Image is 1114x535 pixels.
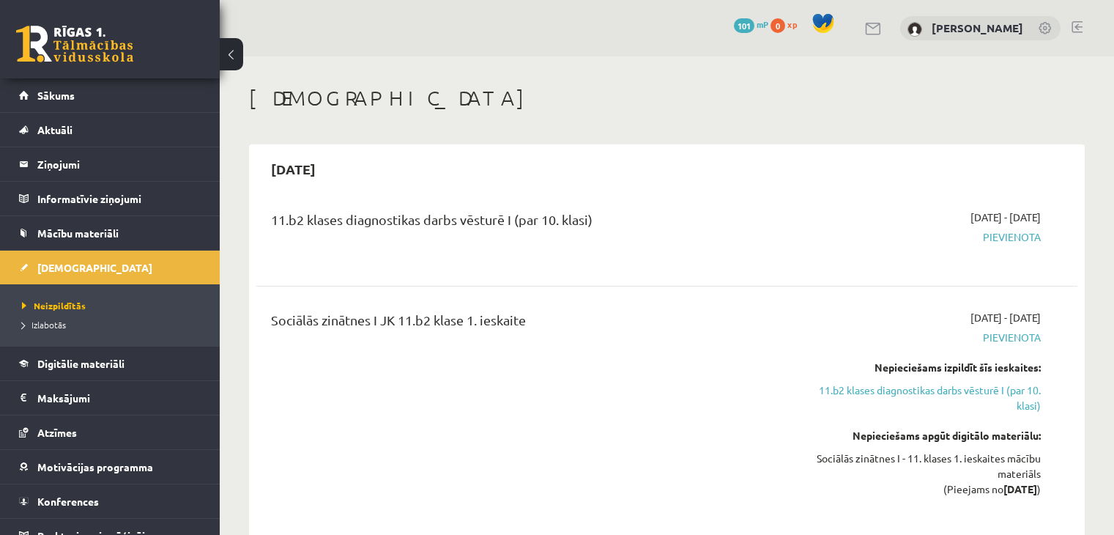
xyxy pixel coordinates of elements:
[799,330,1041,345] span: Pievienota
[770,18,804,30] a: 0 xp
[22,319,66,331] span: Izlabotās
[787,18,797,30] span: xp
[37,357,125,370] span: Digitālie materiāli
[19,113,201,147] a: Aktuāli
[37,460,153,473] span: Motivācijas programma
[22,318,205,331] a: Izlabotās
[37,495,99,508] span: Konferences
[734,18,768,30] a: 101 mP
[907,22,922,37] img: Svjatoslavs Vasilijs Kudrjavcevs
[271,210,777,237] div: 11.b2 klases diagnostikas darbs vēsturē I (par 10. klasi)
[37,261,152,274] span: [DEMOGRAPHIC_DATA]
[734,18,754,33] span: 101
[37,123,73,136] span: Aktuāli
[256,152,330,186] h2: [DATE]
[19,450,201,484] a: Motivācijas programma
[799,360,1041,375] div: Nepieciešams izpildīt šīs ieskaites:
[19,347,201,380] a: Digitālie materiāli
[19,78,201,112] a: Sākums
[970,210,1041,225] span: [DATE] - [DATE]
[37,89,75,102] span: Sākums
[37,226,119,240] span: Mācību materiāli
[249,86,1085,111] h1: [DEMOGRAPHIC_DATA]
[37,147,201,181] legend: Ziņojumi
[19,484,201,518] a: Konferences
[799,229,1041,245] span: Pievienota
[799,383,1041,413] a: 11.b2 klases diagnostikas darbs vēsturē I (par 10. klasi)
[22,300,86,311] span: Neizpildītās
[22,299,205,312] a: Neizpildītās
[1003,482,1037,495] strong: [DATE]
[770,18,785,33] span: 0
[799,451,1041,497] div: Sociālās zinātnes I - 11. klases 1. ieskaites mācību materiāls (Pieejams no )
[757,18,768,30] span: mP
[37,426,77,439] span: Atzīmes
[19,381,201,415] a: Maksājumi
[19,182,201,215] a: Informatīvie ziņojumi
[37,381,201,415] legend: Maksājumi
[19,147,201,181] a: Ziņojumi
[970,310,1041,325] span: [DATE] - [DATE]
[19,216,201,250] a: Mācību materiāli
[16,26,133,62] a: Rīgas 1. Tālmācības vidusskola
[19,416,201,449] a: Atzīmes
[271,310,777,337] div: Sociālās zinātnes I JK 11.b2 klase 1. ieskaite
[799,428,1041,443] div: Nepieciešams apgūt digitālo materiālu:
[19,251,201,284] a: [DEMOGRAPHIC_DATA]
[932,21,1023,35] a: [PERSON_NAME]
[37,182,201,215] legend: Informatīvie ziņojumi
